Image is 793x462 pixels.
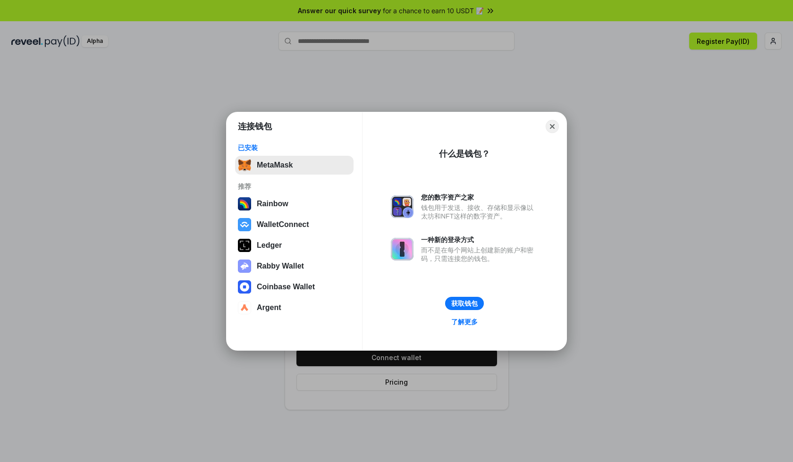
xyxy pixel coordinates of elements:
[546,120,559,133] button: Close
[451,318,478,326] div: 了解更多
[257,283,315,291] div: Coinbase Wallet
[235,277,354,296] button: Coinbase Wallet
[238,301,251,314] img: svg+xml,%3Csvg%20width%3D%2228%22%20height%3D%2228%22%20viewBox%3D%220%200%2028%2028%22%20fill%3D...
[421,235,538,244] div: 一种新的登录方式
[451,299,478,308] div: 获取钱包
[235,236,354,255] button: Ledger
[421,246,538,263] div: 而不是在每个网站上创建新的账户和密码，只需连接您的钱包。
[257,241,282,250] div: Ledger
[238,159,251,172] img: svg+xml,%3Csvg%20fill%3D%22none%22%20height%3D%2233%22%20viewBox%3D%220%200%2035%2033%22%20width%...
[238,121,272,132] h1: 连接钱包
[439,148,490,160] div: 什么是钱包？
[235,215,354,234] button: WalletConnect
[238,182,351,191] div: 推荐
[391,195,413,218] img: svg+xml,%3Csvg%20xmlns%3D%22http%3A%2F%2Fwww.w3.org%2F2000%2Fsvg%22%20fill%3D%22none%22%20viewBox...
[238,280,251,294] img: svg+xml,%3Csvg%20width%3D%2228%22%20height%3D%2228%22%20viewBox%3D%220%200%2028%2028%22%20fill%3D...
[238,143,351,152] div: 已安装
[257,303,281,312] div: Argent
[391,238,413,260] img: svg+xml,%3Csvg%20xmlns%3D%22http%3A%2F%2Fwww.w3.org%2F2000%2Fsvg%22%20fill%3D%22none%22%20viewBox...
[235,156,354,175] button: MetaMask
[235,298,354,317] button: Argent
[446,316,483,328] a: 了解更多
[257,200,288,208] div: Rainbow
[421,193,538,202] div: 您的数字资产之家
[235,194,354,213] button: Rainbow
[238,239,251,252] img: svg+xml,%3Csvg%20xmlns%3D%22http%3A%2F%2Fwww.w3.org%2F2000%2Fsvg%22%20width%3D%2228%22%20height%3...
[257,262,304,270] div: Rabby Wallet
[235,257,354,276] button: Rabby Wallet
[445,297,484,310] button: 获取钱包
[238,218,251,231] img: svg+xml,%3Csvg%20width%3D%2228%22%20height%3D%2228%22%20viewBox%3D%220%200%2028%2028%22%20fill%3D...
[238,197,251,210] img: svg+xml,%3Csvg%20width%3D%22120%22%20height%3D%22120%22%20viewBox%3D%220%200%20120%20120%22%20fil...
[421,203,538,220] div: 钱包用于发送、接收、存储和显示像以太坊和NFT这样的数字资产。
[238,260,251,273] img: svg+xml,%3Csvg%20xmlns%3D%22http%3A%2F%2Fwww.w3.org%2F2000%2Fsvg%22%20fill%3D%22none%22%20viewBox...
[257,161,293,169] div: MetaMask
[257,220,309,229] div: WalletConnect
